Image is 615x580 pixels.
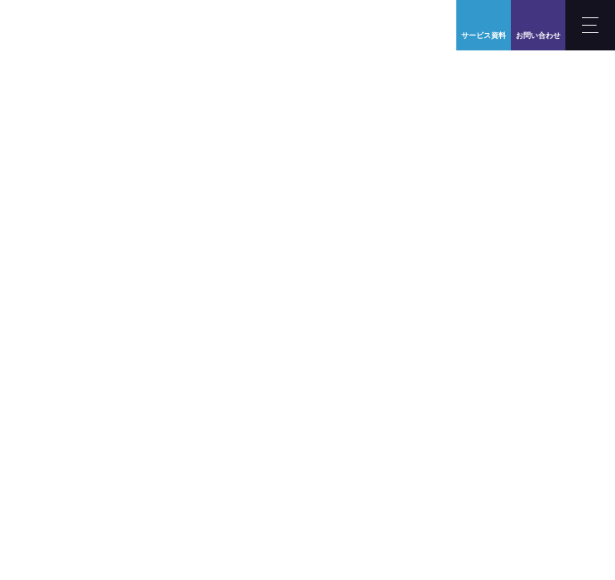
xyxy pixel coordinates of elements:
[528,12,548,27] img: お問い合わせ
[461,30,506,41] span: サービス資料
[516,30,560,41] span: お問い合わせ
[474,12,493,27] img: AWS総合支援サービス C-Chorus サービス資料
[48,164,567,340] p: AWSの導入からコスト削減、 構成・運用の最適化からデータ活用まで 規模や業種業態を問わない マネージドサービスで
